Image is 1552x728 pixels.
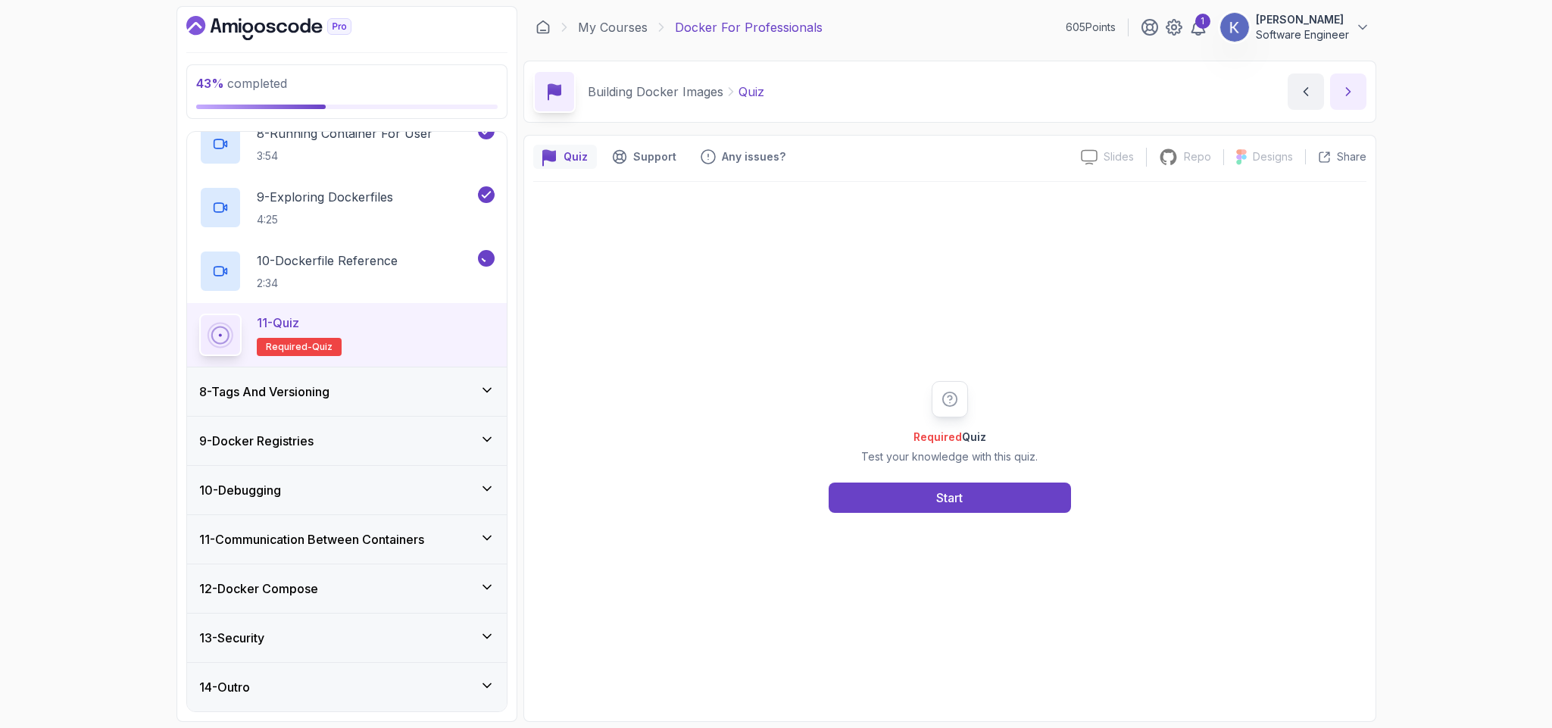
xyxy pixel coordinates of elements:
h3: 14 - Outro [199,678,250,696]
img: user profile image [1220,13,1249,42]
a: Dashboard [186,16,386,40]
p: Share [1337,149,1366,164]
span: Required [913,430,962,443]
p: Repo [1184,149,1211,164]
h3: 11 - Communication Between Containers [199,530,424,548]
button: 10-Debugging [187,466,507,514]
p: 11 - Quiz [257,314,299,332]
p: Building Docker Images [588,83,723,101]
p: 10 - Dockerfile Reference [257,252,398,270]
h3: 13 - Security [199,629,264,647]
h3: 8 - Tags And Versioning [199,383,329,401]
p: 4:25 [257,212,393,227]
button: 10-Dockerfile Reference2:34 [199,250,495,292]
span: Required- [266,341,312,353]
button: quiz button [533,145,597,169]
p: [PERSON_NAME] [1256,12,1349,27]
p: 2:34 [257,276,398,291]
h3: 10 - Debugging [199,481,281,499]
button: 11-QuizRequired-quiz [199,314,495,356]
button: next content [1330,73,1366,110]
button: 8-Tags And Versioning [187,367,507,416]
p: 3:54 [257,148,432,164]
a: My Courses [578,18,648,36]
p: Software Engineer [1256,27,1349,42]
div: Start [936,489,963,507]
button: 12-Docker Compose [187,564,507,613]
span: quiz [312,341,333,353]
p: 9 - Exploring Dockerfiles [257,188,393,206]
button: 14-Outro [187,663,507,711]
p: 605 Points [1066,20,1116,35]
button: Share [1305,149,1366,164]
button: 11-Communication Between Containers [187,515,507,564]
h2: Quiz [861,430,1038,445]
button: 8-Running Container For User3:54 [199,123,495,165]
p: Test your knowledge with this quiz. [861,449,1038,464]
h3: 9 - Docker Registries [199,432,314,450]
p: Slides [1104,149,1134,164]
button: Start [829,483,1071,513]
button: 9-Exploring Dockerfiles4:25 [199,186,495,229]
p: Support [633,149,676,164]
button: Support button [603,145,685,169]
button: previous content [1288,73,1324,110]
p: Designs [1253,149,1293,164]
a: 1 [1189,18,1207,36]
h3: 12 - Docker Compose [199,580,318,598]
p: Any issues? [722,149,785,164]
p: Quiz [739,83,764,101]
p: 8 - Running Container For User [257,124,432,142]
button: 9-Docker Registries [187,417,507,465]
div: 1 [1195,14,1210,29]
button: 13-Security [187,614,507,662]
p: Docker For Professionals [675,18,823,36]
p: Quiz [564,149,588,164]
span: completed [196,76,287,91]
button: user profile image[PERSON_NAME]Software Engineer [1219,12,1370,42]
span: 43 % [196,76,224,91]
button: Feedback button [692,145,795,169]
a: Dashboard [536,20,551,35]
